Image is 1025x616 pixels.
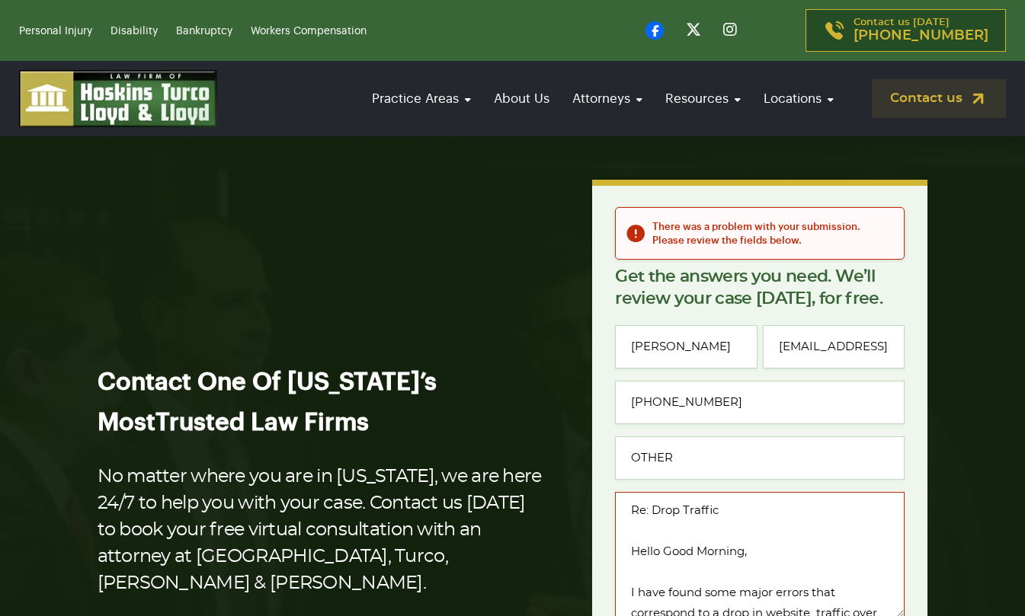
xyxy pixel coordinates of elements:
[98,410,155,435] span: Most
[872,79,1006,118] a: Contact us
[756,77,841,120] a: Locations
[854,18,988,43] p: Contact us [DATE]
[19,70,217,127] img: logo
[176,26,232,37] a: Bankruptcy
[98,370,437,394] span: Contact One Of [US_STATE]’s
[615,436,905,480] input: Type of case or question
[565,77,650,120] a: Attorneys
[364,77,479,120] a: Practice Areas
[854,28,988,43] span: [PHONE_NUMBER]
[486,77,557,120] a: About Us
[763,325,905,369] input: Email*
[615,325,757,369] input: Full Name
[806,9,1006,52] a: Contact us [DATE][PHONE_NUMBER]
[19,26,92,37] a: Personal Injury
[652,220,892,247] h2: There was a problem with your submission. Please review the fields below.
[111,26,158,37] a: Disability
[98,464,544,597] p: No matter where you are in [US_STATE], we are here 24/7 to help you with your case. Contact us [D...
[155,410,369,435] span: Trusted Law Firms
[658,77,748,120] a: Resources
[251,26,367,37] a: Workers Compensation
[615,266,905,310] p: Get the answers you need. We’ll review your case [DATE], for free.
[615,381,905,424] input: Phone*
